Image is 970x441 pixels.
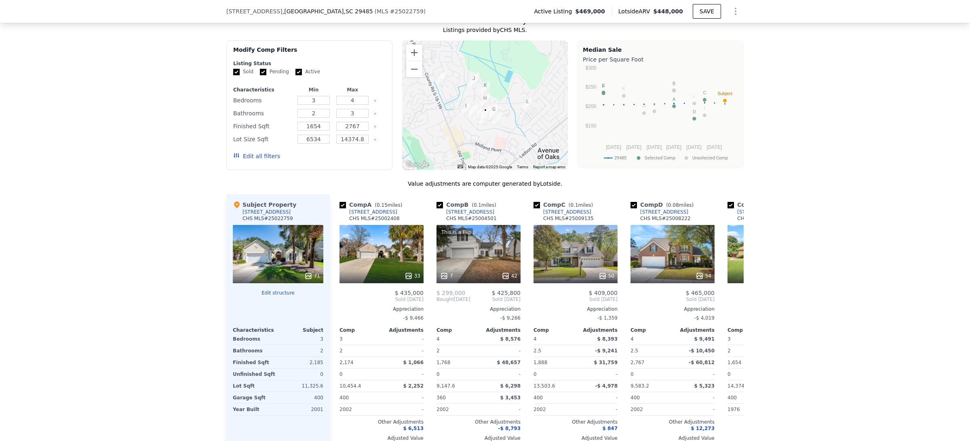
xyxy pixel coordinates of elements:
div: Comp [727,327,770,333]
div: 0 [280,369,323,380]
div: 2001 [280,404,323,415]
span: 4 [533,336,537,342]
span: 360 [436,395,446,401]
div: [DATE] [436,296,470,303]
div: [STREET_ADDRESS] [446,209,494,215]
div: 2002 [339,404,380,415]
span: 2,174 [339,360,353,365]
span: $ 2,252 [403,383,424,389]
a: [STREET_ADDRESS] [339,209,397,215]
div: Appreciation [630,306,715,312]
span: 9,147.6 [436,383,455,389]
div: ( ) [375,7,426,15]
text: F [602,84,605,89]
span: -$ 9,241 [595,348,618,354]
label: Sold [233,68,253,75]
span: 0 [436,371,440,377]
span: 0 [630,371,634,377]
span: $ 9,491 [694,336,715,342]
span: $ 5,323 [694,383,715,389]
text: A [673,97,676,102]
div: Comp [533,327,576,333]
div: A chart. [583,65,738,166]
div: 2,185 [280,357,323,368]
span: [STREET_ADDRESS] [226,7,283,15]
span: 0.1 [474,202,481,208]
div: 105 Sumpter Hill Dr [481,94,489,108]
div: 2 [280,345,323,356]
text: E [602,83,605,88]
text: 29485 [614,155,626,161]
span: $ 847 [602,426,618,431]
div: Other Adjustments [533,419,618,425]
span: 4 [436,336,440,342]
div: - [383,333,424,345]
text: C [703,90,706,95]
div: Median Sale [583,46,738,54]
div: Comp [339,327,382,333]
button: Clear [373,138,377,141]
div: 1976 [727,404,768,415]
div: CHS MLS # 24014605 [737,215,788,222]
span: Sold [DATE] [630,296,715,303]
span: Sold [DATE] [727,296,812,303]
div: - [383,404,424,415]
span: , SC 29485 [344,8,373,15]
img: Google [404,159,431,170]
span: $ 31,759 [594,360,618,365]
div: - [674,369,715,380]
span: 0 [533,371,537,377]
div: Lot Size Sqft [233,134,293,145]
span: -$ 4,978 [595,383,618,389]
div: 42 [502,272,517,280]
span: Lotside ARV [618,7,653,15]
span: 0 [339,371,343,377]
div: Finished Sqft [233,121,293,132]
span: 3 [339,336,343,342]
div: Appreciation [727,306,812,312]
span: 0.08 [668,202,679,208]
span: $ 8,576 [500,336,521,342]
div: Unfinished Sqft [233,369,276,380]
text: [DATE] [647,144,662,150]
div: [STREET_ADDRESS] [737,209,785,215]
div: - [383,392,424,403]
span: 1,768 [436,360,450,365]
div: CHS MLS # 25004501 [446,215,497,222]
div: 116 Spring Meadows Dr [481,81,490,95]
div: Comp E [727,201,793,209]
div: Adjustments [382,327,424,333]
text: J [653,102,656,107]
button: Clear [373,112,377,115]
div: Adjustments [576,327,618,333]
div: - [674,392,715,403]
span: 0.1 [570,202,578,208]
div: Comp D [630,201,697,209]
span: $ 299,000 [436,290,465,296]
span: MLS [377,8,388,15]
span: ( miles) [565,202,596,208]
span: Sold [DATE] [339,296,424,303]
span: 400 [727,395,737,401]
div: Subject Property [233,201,296,209]
div: - [383,345,424,356]
span: -$ 8,793 [498,426,521,431]
div: - [480,369,521,380]
span: -$ 9,466 [403,315,424,321]
div: CHS MLS # 25002408 [349,215,400,222]
div: 2 [339,345,380,356]
button: Edit all filters [233,152,280,160]
div: Listings provided by CHS MLS . [226,26,744,34]
text: [DATE] [686,144,702,150]
span: $ 409,000 [589,290,618,296]
div: Subject [278,327,323,333]
span: -$ 1,359 [597,315,618,321]
span: Sold [DATE] [533,296,618,303]
a: Terms [517,165,528,169]
text: Subject [717,91,732,96]
a: [STREET_ADDRESS] [436,209,494,215]
div: 123 Thousand Oaks Ct [479,113,488,127]
span: $ 6,513 [403,426,424,431]
button: Edit structure [233,290,323,296]
div: Other Adjustments [727,419,812,425]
